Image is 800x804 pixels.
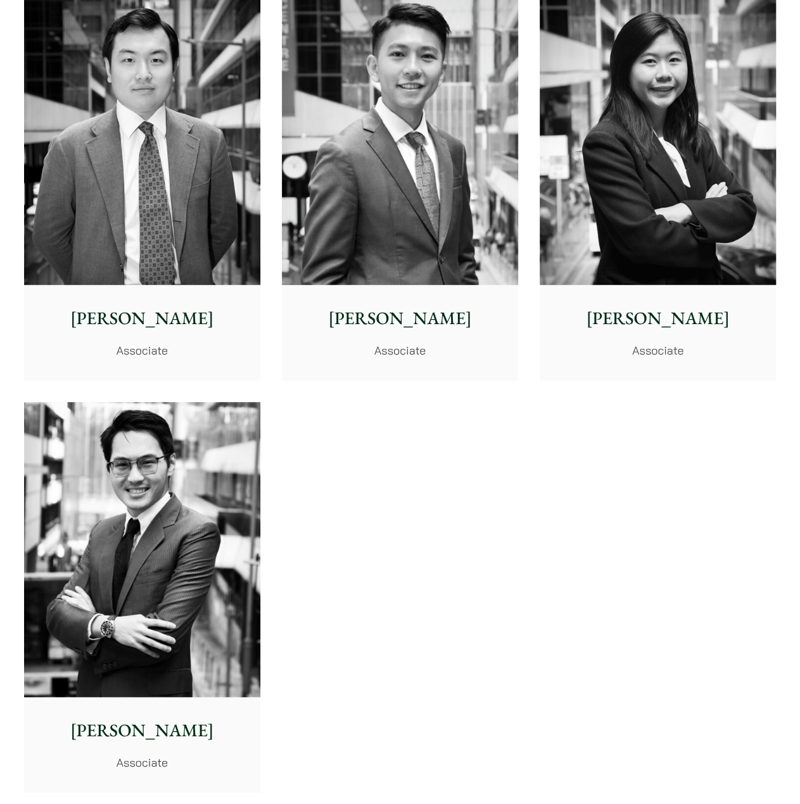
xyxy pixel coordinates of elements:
p: [PERSON_NAME] [292,305,508,332]
p: Associate [292,342,508,359]
p: Associate [34,342,250,359]
p: [PERSON_NAME] [34,305,250,332]
a: [PERSON_NAME] Associate [24,402,260,793]
p: Associate [550,342,766,359]
p: [PERSON_NAME] [34,717,250,744]
p: Associate [34,754,250,771]
p: [PERSON_NAME] [550,305,766,332]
